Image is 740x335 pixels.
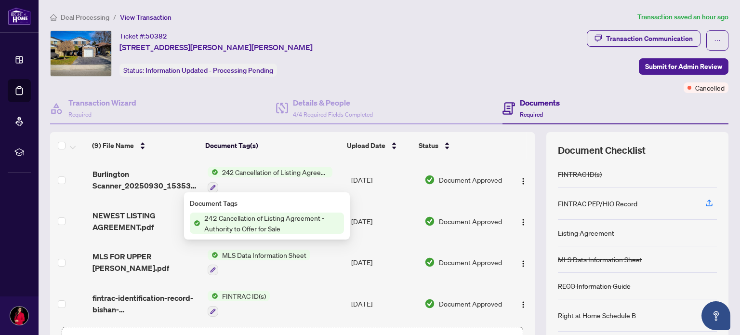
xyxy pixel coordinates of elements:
[119,41,313,53] span: [STREET_ADDRESS][PERSON_NAME][PERSON_NAME]
[439,216,502,227] span: Document Approved
[519,177,527,185] img: Logo
[347,140,385,151] span: Upload Date
[145,32,167,40] span: 50382
[68,111,92,118] span: Required
[119,30,167,41] div: Ticket #:
[50,14,57,21] span: home
[208,250,310,276] button: Status IconMLS Data Information Sheet
[714,37,721,44] span: ellipsis
[558,281,631,291] div: RECO Information Guide
[419,140,438,151] span: Status
[439,298,502,309] span: Document Approved
[439,174,502,185] span: Document Approved
[558,254,642,265] div: MLS Data Information Sheet
[701,301,730,330] button: Open asap
[88,132,201,159] th: (9) File Name
[558,169,602,179] div: FINTRAC ID(s)
[347,201,421,242] td: [DATE]
[439,257,502,268] span: Document Approved
[218,167,332,177] span: 242 Cancellation of Listing Agreement - Authority to Offer for Sale
[218,291,270,301] span: FINTRAC ID(s)
[190,218,200,228] img: Status Icon
[61,13,109,22] span: Deal Processing
[347,283,421,324] td: [DATE]
[92,292,200,315] span: fintrac-identification-record-bishan-[PERSON_NAME]-20250610-094847 1.pdf
[190,198,344,209] div: Document Tags
[343,132,415,159] th: Upload Date
[293,97,373,108] h4: Details & People
[520,111,543,118] span: Required
[119,64,277,77] div: Status:
[8,7,31,25] img: logo
[515,296,531,311] button: Logo
[347,242,421,283] td: [DATE]
[519,260,527,268] img: Logo
[92,251,200,274] span: MLS FOR UPPER [PERSON_NAME].pdf
[68,97,136,108] h4: Transaction Wizard
[606,31,693,46] div: Transaction Communication
[200,213,344,234] span: 242 Cancellation of Listing Agreement - Authority to Offer for Sale
[639,58,728,75] button: Submit for Admin Review
[51,31,111,76] img: IMG-40763499_1.jpg
[424,298,435,309] img: Document Status
[558,198,637,209] div: FINTRAC PEP/HIO Record
[208,167,218,177] img: Status Icon
[208,167,332,193] button: Status Icon242 Cancellation of Listing Agreement - Authority to Offer for Sale
[637,12,728,23] article: Transaction saved an hour ago
[10,307,28,325] img: Profile Icon
[92,168,200,191] span: Burlington Scanner_20250930_153536.pdf
[558,310,636,321] div: Right at Home Schedule B
[515,214,531,229] button: Logo
[145,66,273,75] span: Information Updated - Processing Pending
[293,111,373,118] span: 4/4 Required Fields Completed
[645,59,722,74] span: Submit for Admin Review
[201,132,343,159] th: Document Tag(s)
[424,216,435,227] img: Document Status
[519,218,527,226] img: Logo
[120,13,172,22] span: View Transaction
[92,210,200,233] span: NEWEST LISTING AGREEMENT.pdf
[113,12,116,23] li: /
[208,291,270,317] button: Status IconFINTRAC ID(s)
[218,250,310,260] span: MLS Data Information Sheet
[415,132,502,159] th: Status
[558,144,646,157] span: Document Checklist
[587,30,700,47] button: Transaction Communication
[92,140,134,151] span: (9) File Name
[208,250,218,260] img: Status Icon
[515,255,531,270] button: Logo
[519,301,527,308] img: Logo
[208,291,218,301] img: Status Icon
[347,159,421,201] td: [DATE]
[695,82,725,93] span: Cancelled
[424,174,435,185] img: Document Status
[424,257,435,268] img: Document Status
[515,172,531,188] button: Logo
[520,97,560,108] h4: Documents
[558,228,614,238] div: Listing Agreement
